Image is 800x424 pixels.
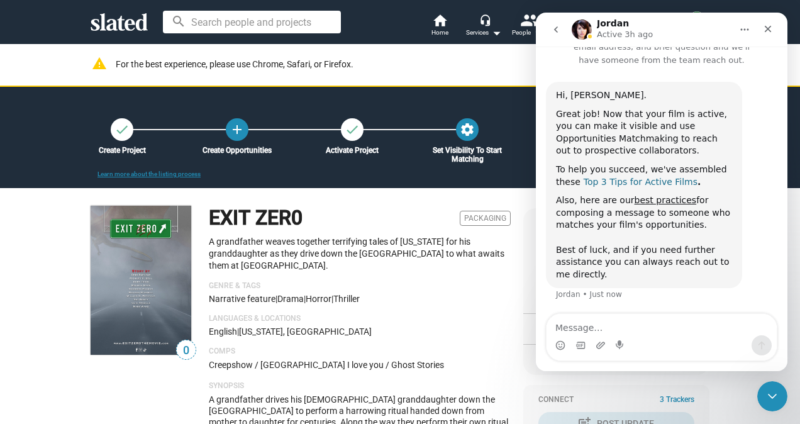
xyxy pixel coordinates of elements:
[209,204,303,232] h1: EXIT ZER0
[456,118,479,141] button: Set Visibility To Start Matching
[660,395,694,405] span: 3 Trackers
[341,118,364,141] button: Activate Project
[209,236,511,271] p: A grandfather weaves together terrifying tales of [US_STATE] for his granddaughter as they drive ...
[209,281,511,291] p: Genre & Tags
[682,9,712,42] button: Kurt FriedMe
[209,347,511,357] p: Comps
[92,56,107,71] mat-icon: warning
[209,381,511,391] p: Synopsis
[333,294,360,304] span: Thriller
[81,146,164,155] div: Create Project
[431,25,448,40] span: Home
[489,25,504,40] mat-icon: arrow_drop_down
[116,56,702,73] div: For the best experience, please use Chrome, Safari, or Firefox.
[239,326,372,337] span: [US_STATE], [GEOGRAPHIC_DATA]
[226,118,248,141] a: Create Opportunities
[466,25,501,40] div: Services
[306,294,331,304] span: Horror
[689,11,704,26] img: Kurt Fried
[345,122,360,137] mat-icon: check
[177,342,196,359] span: 0
[237,326,239,337] span: |
[564,11,582,29] mat-icon: view_list
[209,326,237,337] span: English
[757,381,787,411] iframe: Intercom live chat
[97,170,201,177] a: Learn more about the listing process
[479,14,491,25] mat-icon: headset_mic
[209,314,511,324] p: Languages & Locations
[230,122,245,137] mat-icon: add
[426,146,509,164] div: Set Visibility To Start Matching
[331,294,333,304] span: |
[277,294,304,304] span: Drama
[460,122,475,137] mat-icon: settings
[462,13,506,40] button: Services
[311,146,394,155] div: Activate Project
[275,294,277,304] span: |
[432,13,447,28] mat-icon: home
[536,13,787,371] iframe: Intercom live chat
[209,294,275,304] span: Narrative feature
[91,206,191,355] img: EXIT ZER0
[506,13,550,40] button: People
[163,11,341,33] input: Search people and projects
[209,359,511,371] p: Creepshow / [GEOGRAPHIC_DATA] I love you / Ghost Stories
[520,11,538,29] mat-icon: people
[304,294,306,304] span: |
[512,25,543,40] div: People
[196,146,279,155] div: Create Opportunities
[460,211,511,226] span: Packaging
[531,25,546,40] mat-icon: arrow_drop_down
[538,395,694,405] div: Connect
[418,13,462,40] a: Home
[114,122,130,137] mat-icon: check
